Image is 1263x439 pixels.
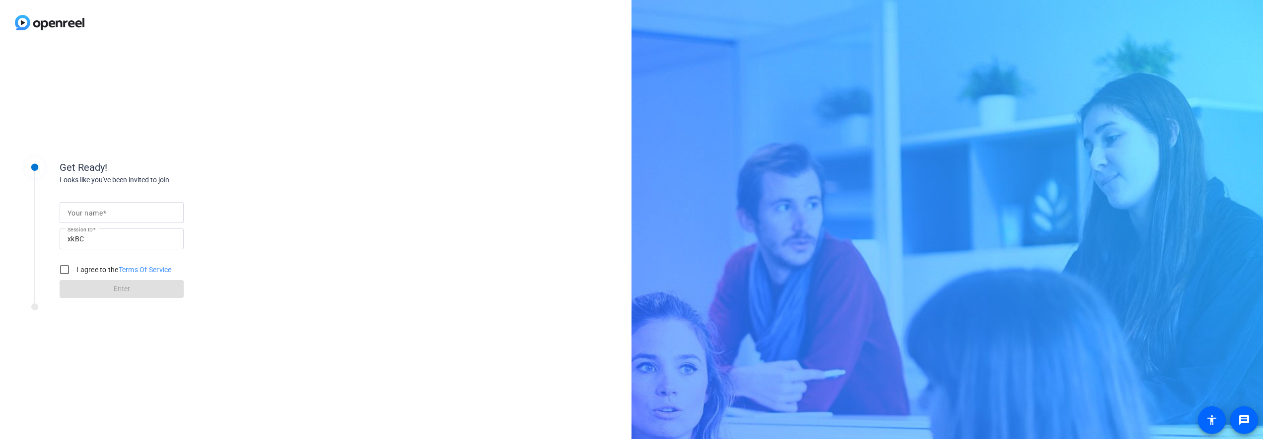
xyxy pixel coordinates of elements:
label: I agree to the [74,265,172,275]
mat-icon: message [1238,414,1250,426]
mat-label: Session ID [68,226,93,232]
mat-icon: accessibility [1206,414,1218,426]
mat-label: Your name [68,209,103,217]
a: Terms Of Service [119,266,172,274]
div: Looks like you've been invited to join [60,175,258,185]
div: Get Ready! [60,160,258,175]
